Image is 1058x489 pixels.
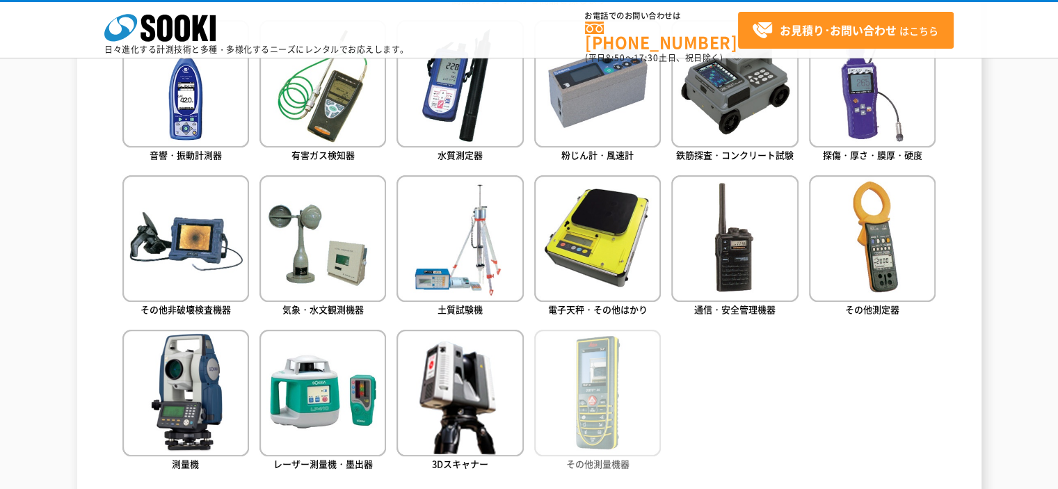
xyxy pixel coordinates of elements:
a: 粉じん計・風速計 [534,20,661,164]
img: 有害ガス検知器 [259,20,386,147]
img: 気象・水文観測機器 [259,175,386,302]
a: その他測定器 [809,175,936,319]
span: レーザー測量機・墨出器 [273,457,373,470]
a: レーザー測量機・墨出器 [259,330,386,474]
img: その他測量機器 [534,330,661,456]
img: 土質試験機 [396,175,523,302]
a: 通信・安全管理機器 [671,175,798,319]
span: その他測定器 [845,303,899,316]
span: 探傷・厚さ・膜厚・硬度 [823,148,922,161]
span: 17:30 [634,51,659,64]
img: 3Dスキャナー [396,330,523,456]
strong: お見積り･お問い合わせ [780,22,897,38]
img: 通信・安全管理機器 [671,175,798,302]
img: その他非破壊検査機器 [122,175,249,302]
span: お電話でのお問い合わせは [585,12,738,20]
span: 水質測定器 [438,148,483,161]
span: はこちら [752,20,938,41]
span: 気象・水文観測機器 [282,303,364,316]
a: 測量機 [122,330,249,474]
span: その他非破壊検査機器 [141,303,231,316]
a: その他測量機器 [534,330,661,474]
p: 日々進化する計測技術と多種・多様化するニーズにレンタルでお応えします。 [104,45,409,54]
span: 電子天秤・その他はかり [548,303,648,316]
a: [PHONE_NUMBER] [585,22,738,50]
a: 鉄筋探査・コンクリート試験 [671,20,798,164]
a: 探傷・厚さ・膜厚・硬度 [809,20,936,164]
a: その他非破壊検査機器 [122,175,249,319]
a: お見積り･お問い合わせはこちら [738,12,954,49]
span: その他測量機器 [566,457,630,470]
a: 電子天秤・その他はかり [534,175,661,319]
a: 音響・振動計測器 [122,20,249,164]
img: その他測定器 [809,175,936,302]
span: 3Dスキャナー [432,457,488,470]
span: 有害ガス検知器 [291,148,355,161]
span: 音響・振動計測器 [150,148,222,161]
a: 有害ガス検知器 [259,20,386,164]
a: 水質測定器 [396,20,523,164]
span: (平日 ～ 土日、祝日除く) [585,51,723,64]
img: 鉄筋探査・コンクリート試験 [671,20,798,147]
a: 土質試験機 [396,175,523,319]
span: 鉄筋探査・コンクリート試験 [676,148,794,161]
span: 土質試験機 [438,303,483,316]
span: 8:50 [606,51,625,64]
span: 粉じん計・風速計 [561,148,634,161]
img: レーザー測量機・墨出器 [259,330,386,456]
img: 探傷・厚さ・膜厚・硬度 [809,20,936,147]
img: 水質測定器 [396,20,523,147]
a: 3Dスキャナー [396,330,523,474]
a: 気象・水文観測機器 [259,175,386,319]
img: 測量機 [122,330,249,456]
img: 電子天秤・その他はかり [534,175,661,302]
img: 音響・振動計測器 [122,20,249,147]
span: 測量機 [172,457,199,470]
img: 粉じん計・風速計 [534,20,661,147]
span: 通信・安全管理機器 [694,303,776,316]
